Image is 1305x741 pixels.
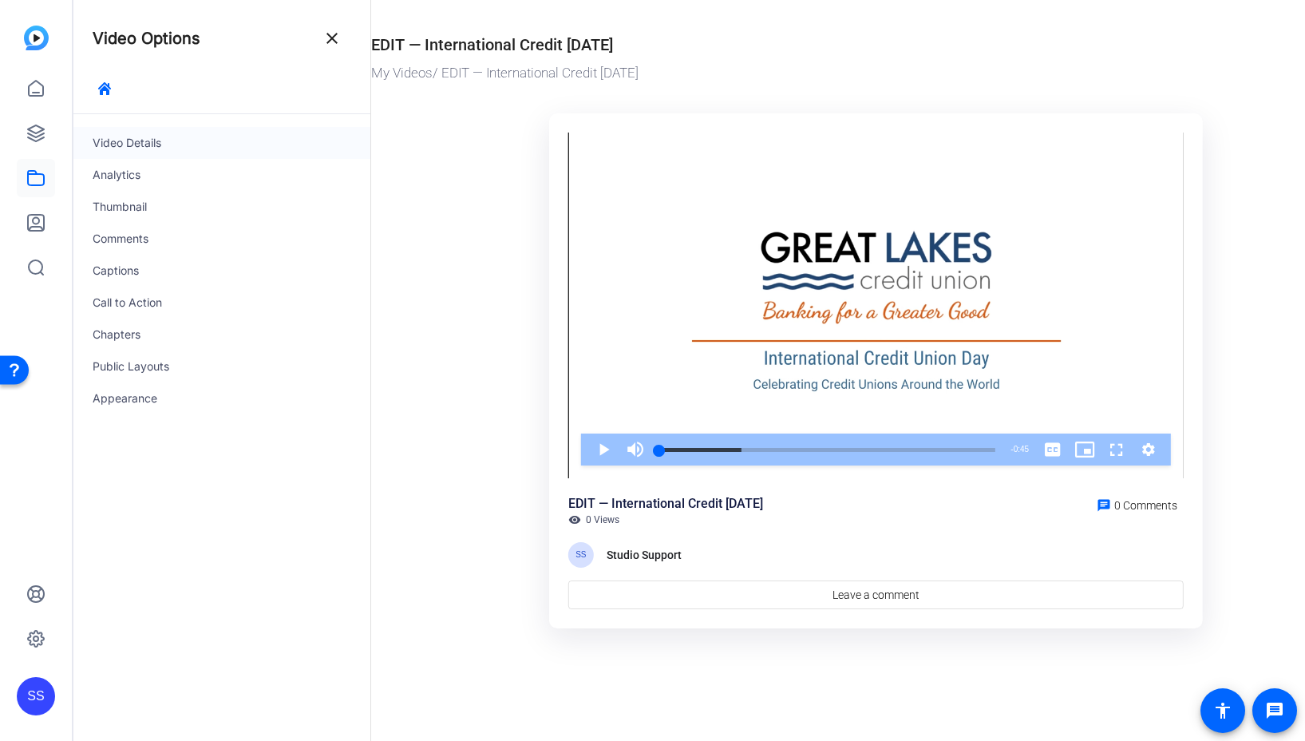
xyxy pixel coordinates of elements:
[24,26,49,50] img: blue-gradient.svg
[73,223,370,255] div: Comments
[1097,498,1111,513] mat-icon: chat
[17,677,55,715] div: SS
[1090,494,1184,513] a: 0 Comments
[73,191,370,223] div: Thumbnail
[607,545,686,565] div: Studio Support
[73,287,370,319] div: Call to Action
[1114,499,1177,512] span: 0 Comments
[73,382,370,414] div: Appearance
[1069,434,1101,466] button: Picture-in-Picture
[371,65,433,81] a: My Videos
[322,29,342,48] mat-icon: close
[568,133,1184,479] div: Video Player
[371,33,613,57] div: EDIT — International Credit [DATE]
[568,581,1184,609] a: Leave a comment
[93,29,200,48] h4: Video Options
[1265,701,1284,720] mat-icon: message
[568,513,581,526] mat-icon: visibility
[73,127,370,159] div: Video Details
[1014,445,1029,454] span: 0:45
[619,434,651,466] button: Mute
[1010,445,1013,454] span: -
[586,513,619,526] span: 0 Views
[587,434,619,466] button: Play
[568,542,594,568] div: SS
[1213,701,1232,720] mat-icon: accessibility
[1101,434,1133,466] button: Fullscreen
[73,351,370,382] div: Public Layouts
[659,448,995,452] div: Progress Bar
[568,494,763,513] div: EDIT — International Credit [DATE]
[73,159,370,191] div: Analytics
[1037,434,1069,466] button: Captions
[73,255,370,287] div: Captions
[371,63,1193,84] div: / EDIT — International Credit [DATE]
[73,319,370,351] div: Chapters
[832,587,919,604] span: Leave a comment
